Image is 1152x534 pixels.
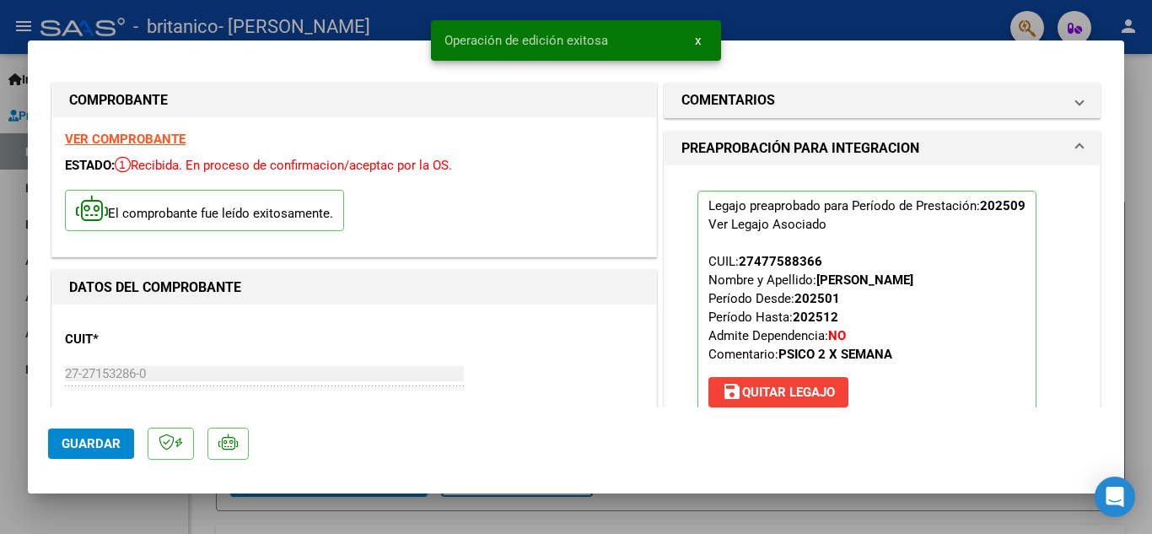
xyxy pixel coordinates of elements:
[115,158,452,173] span: Recibida. En proceso de confirmacion/aceptac por la OS.
[793,310,838,325] strong: 202512
[708,215,826,234] div: Ver Legajo Asociado
[739,252,822,271] div: 27477588366
[828,328,846,343] strong: NO
[708,347,892,362] span: Comentario:
[65,190,344,231] p: El comprobante fue leído exitosamente.
[681,25,714,56] button: x
[697,191,1036,415] p: Legajo preaprobado para Período de Prestación:
[665,132,1100,165] mat-expansion-panel-header: PREAPROBACIÓN PARA INTEGRACION
[708,377,848,407] button: Quitar Legajo
[69,92,168,108] strong: COMPROBANTE
[695,33,701,48] span: x
[665,84,1100,117] mat-expansion-panel-header: COMENTARIOS
[778,347,892,362] strong: PSICO 2 X SEMANA
[708,254,913,362] span: CUIL: Nombre y Apellido: Período Desde: Período Hasta: Admite Dependencia:
[816,272,913,288] strong: [PERSON_NAME]
[681,90,775,111] h1: COMENTARIOS
[48,429,134,459] button: Guardar
[62,436,121,451] span: Guardar
[794,291,840,306] strong: 202501
[69,279,241,295] strong: DATOS DEL COMPROBANTE
[65,330,239,349] p: CUIT
[1095,477,1135,517] div: Open Intercom Messenger
[980,198,1025,213] strong: 202509
[665,165,1100,454] div: PREAPROBACIÓN PARA INTEGRACION
[65,132,186,147] a: VER COMPROBANTE
[65,158,115,173] span: ESTADO:
[722,385,835,400] span: Quitar Legajo
[681,138,919,159] h1: PREAPROBACIÓN PARA INTEGRACION
[444,32,608,49] span: Operación de edición exitosa
[722,381,742,402] mat-icon: save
